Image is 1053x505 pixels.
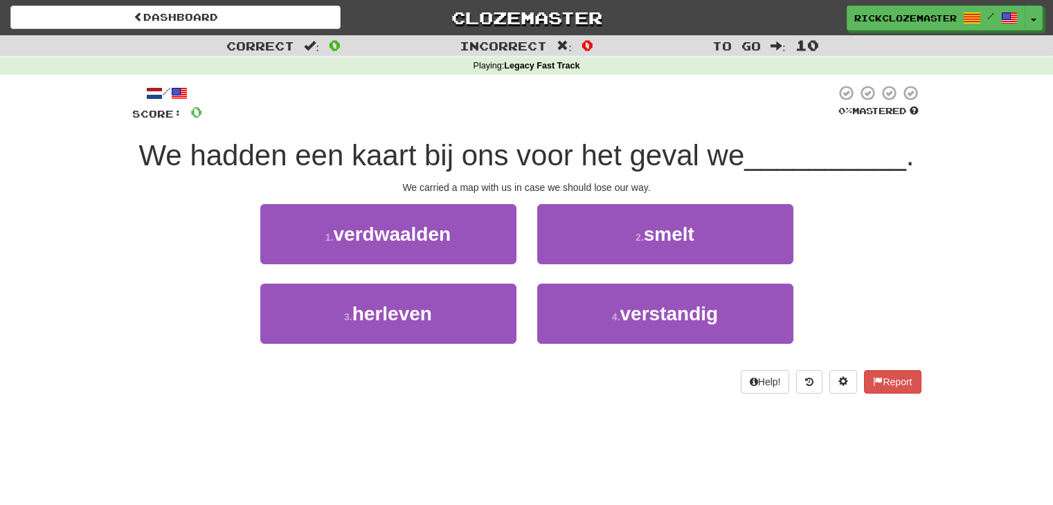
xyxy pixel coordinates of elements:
[304,40,319,52] span: :
[226,39,294,53] span: Correct
[190,103,202,120] span: 0
[537,204,793,264] button: 2.smelt
[132,84,202,102] div: /
[352,303,432,324] span: herleven
[854,12,957,24] span: RickClozemaster
[325,232,334,243] small: 1 .
[557,40,572,52] span: :
[460,39,547,53] span: Incorrect
[771,40,786,52] span: :
[537,284,793,344] button: 4.verstandig
[132,181,921,194] div: We carried a map with us in case we should lose our way.
[329,37,341,53] span: 0
[741,370,790,394] button: Help!
[712,39,761,53] span: To go
[334,223,451,245] span: verdwaalden
[612,311,620,322] small: 4 .
[636,232,644,243] small: 2 .
[644,223,694,245] span: smelt
[620,303,719,324] span: verstandig
[132,108,182,120] span: Score:
[10,6,341,29] a: Dashboard
[847,6,1025,30] a: RickClozemaster /
[361,6,692,30] a: Clozemaster
[260,284,516,344] button: 3.herleven
[504,61,579,71] strong: Legacy Fast Track
[582,37,593,53] span: 0
[138,139,744,172] span: We hadden een kaart bij ons voor het geval we
[836,105,921,118] div: Mastered
[796,370,822,394] button: Round history (alt+y)
[344,311,352,322] small: 3 .
[838,105,852,116] span: 0 %
[795,37,819,53] span: 10
[987,11,994,21] span: /
[744,139,906,172] span: __________
[906,139,915,172] span: .
[864,370,921,394] button: Report
[260,204,516,264] button: 1.verdwaalden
